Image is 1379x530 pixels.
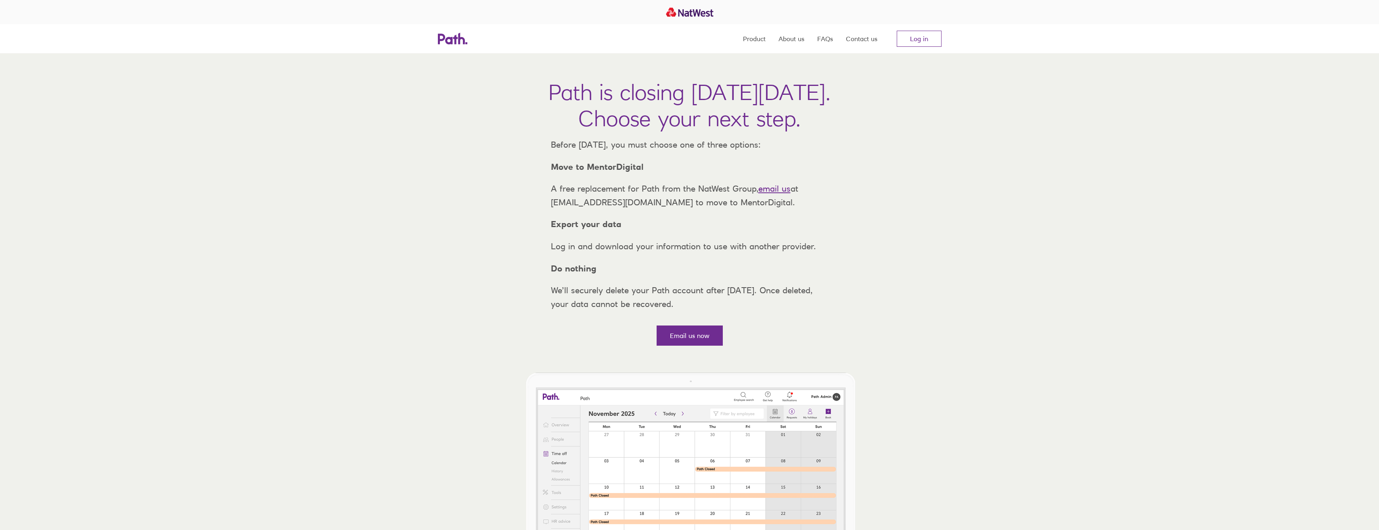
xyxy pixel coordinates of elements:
p: A free replacement for Path from the NatWest Group, at [EMAIL_ADDRESS][DOMAIN_NAME] to move to Me... [544,182,835,209]
strong: Export your data [551,219,621,229]
p: We’ll securely delete your Path account after [DATE]. Once deleted, your data cannot be recovered. [544,284,835,311]
strong: Move to MentorDigital [551,162,644,172]
a: Log in [897,31,942,47]
p: Before [DATE], you must choose one of three options: [544,138,835,152]
a: Email us now [657,326,723,346]
h1: Path is closing [DATE][DATE]. Choose your next step. [548,79,831,131]
strong: Do nothing [551,263,596,273]
a: email us [758,184,791,194]
a: About us [778,24,804,53]
a: FAQs [817,24,833,53]
p: Log in and download your information to use with another provider. [544,240,835,253]
a: Product [743,24,766,53]
a: Contact us [846,24,877,53]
